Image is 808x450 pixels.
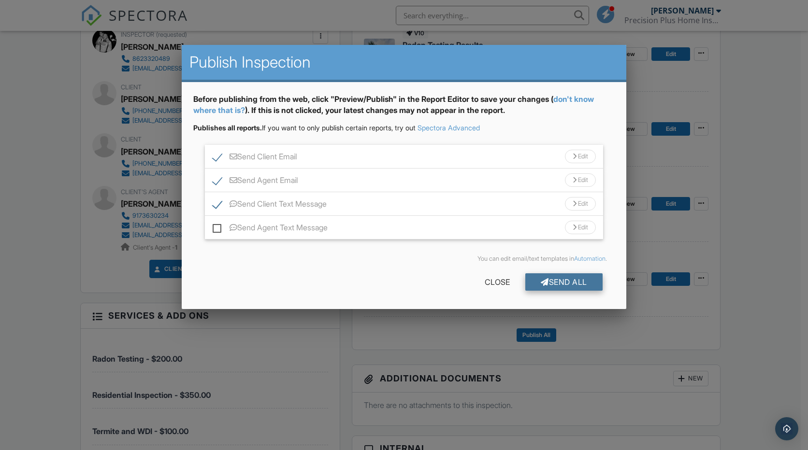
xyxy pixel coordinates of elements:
label: Send Client Text Message [213,199,327,211]
label: Send Client Email [213,152,297,164]
strong: Publishes all reports. [193,124,262,132]
div: Send All [525,273,603,291]
div: Close [469,273,525,291]
h2: Publish Inspection [189,53,619,72]
label: Send Agent Text Message [213,223,328,235]
div: Edit [565,221,596,234]
label: Send Agent Email [213,176,298,188]
div: Open Intercom Messenger [775,417,798,440]
a: Spectora Advanced [418,124,480,132]
a: Automation [574,255,606,262]
div: You can edit email/text templates in . [201,255,607,263]
div: Edit [565,173,596,187]
div: Edit [565,150,596,163]
div: Before publishing from the web, click "Preview/Publish" in the Report Editor to save your changes... [193,94,615,123]
div: Edit [565,197,596,211]
a: don't know where that is? [193,94,594,114]
span: If you want to only publish certain reports, try out [193,124,416,132]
